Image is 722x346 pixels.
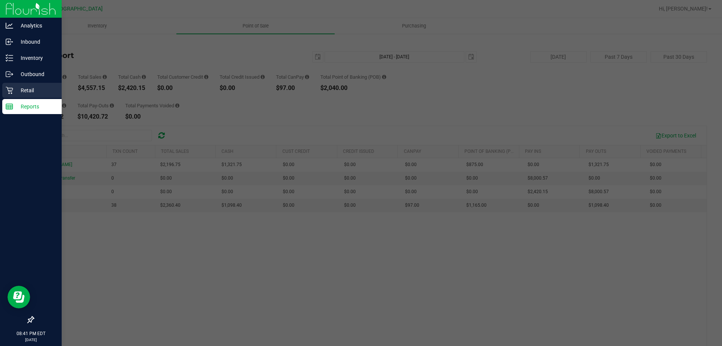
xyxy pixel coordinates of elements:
[6,54,13,62] inline-svg: Inventory
[6,22,13,29] inline-svg: Analytics
[3,337,58,343] p: [DATE]
[6,70,13,78] inline-svg: Outbound
[6,87,13,94] inline-svg: Retail
[13,70,58,79] p: Outbound
[8,286,30,308] iframe: Resource center
[6,103,13,110] inline-svg: Reports
[6,38,13,46] inline-svg: Inbound
[13,53,58,62] p: Inventory
[13,37,58,46] p: Inbound
[13,21,58,30] p: Analytics
[13,86,58,95] p: Retail
[3,330,58,337] p: 08:41 PM EDT
[13,102,58,111] p: Reports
